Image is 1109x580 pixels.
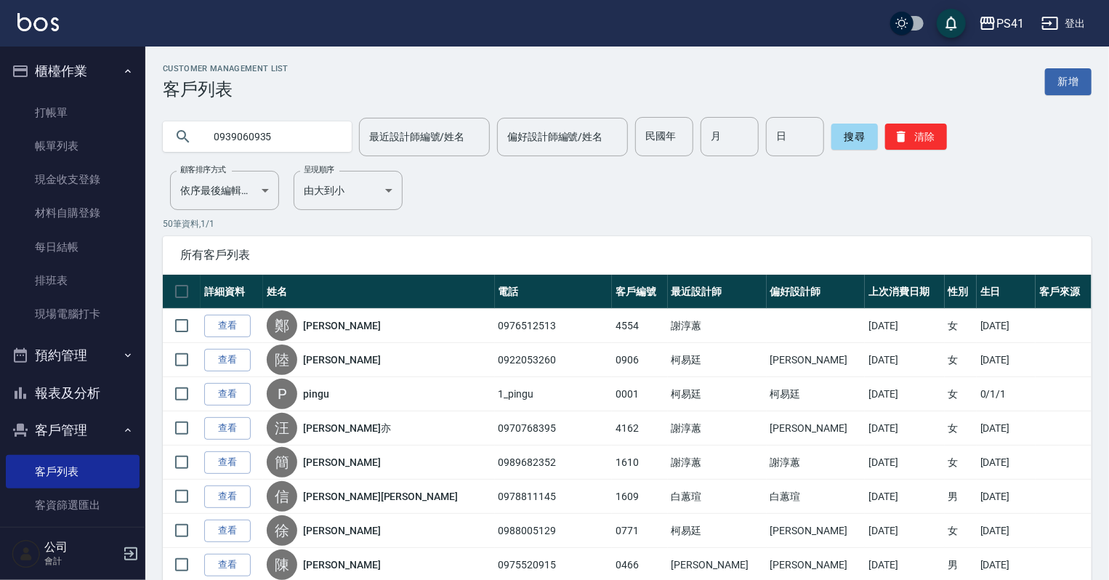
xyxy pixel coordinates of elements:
[163,64,289,73] h2: Customer Management List
[495,275,612,309] th: 電話
[668,411,767,446] td: 謝淳蕙
[201,275,263,309] th: 詳細資料
[668,275,767,309] th: 最近設計師
[267,379,297,409] div: P
[612,275,668,309] th: 客戶編號
[267,310,297,341] div: 鄭
[303,455,380,470] a: [PERSON_NAME]
[204,383,251,406] a: 查看
[304,164,334,175] label: 呈現順序
[977,514,1036,548] td: [DATE]
[612,480,668,514] td: 1609
[204,486,251,508] a: 查看
[6,230,140,264] a: 每日結帳
[180,248,1074,262] span: 所有客戶列表
[977,480,1036,514] td: [DATE]
[945,411,977,446] td: 女
[612,309,668,343] td: 4554
[6,196,140,230] a: 材料自購登錄
[303,557,380,572] a: [PERSON_NAME]
[303,387,329,401] a: pingu
[612,343,668,377] td: 0906
[865,377,944,411] td: [DATE]
[267,481,297,512] div: 信
[44,540,118,555] h5: 公司
[1045,68,1092,95] a: 新增
[977,343,1036,377] td: [DATE]
[668,446,767,480] td: 謝淳蕙
[303,421,390,435] a: [PERSON_NAME]亦
[204,349,251,371] a: 查看
[203,117,340,156] input: 搜尋關鍵字
[977,446,1036,480] td: [DATE]
[204,417,251,440] a: 查看
[668,343,767,377] td: 柯易廷
[945,480,977,514] td: 男
[767,446,866,480] td: 謝淳蕙
[6,488,140,522] a: 客資篩選匯出
[495,377,612,411] td: 1_pingu
[6,374,140,412] button: 報表及分析
[204,520,251,542] a: 查看
[204,451,251,474] a: 查看
[495,343,612,377] td: 0922053260
[12,539,41,568] img: Person
[6,297,140,331] a: 現場電腦打卡
[6,264,140,297] a: 排班表
[6,163,140,196] a: 現金收支登錄
[865,411,944,446] td: [DATE]
[885,124,947,150] button: 清除
[303,318,380,333] a: [PERSON_NAME]
[180,164,226,175] label: 顧客排序方式
[865,275,944,309] th: 上次消費日期
[204,315,251,337] a: 查看
[303,353,380,367] a: [PERSON_NAME]
[767,480,866,514] td: 白蕙瑄
[945,514,977,548] td: 女
[668,377,767,411] td: 柯易廷
[668,480,767,514] td: 白蕙瑄
[937,9,966,38] button: save
[831,124,878,150] button: 搜尋
[294,171,403,210] div: 由大到小
[267,515,297,546] div: 徐
[865,446,944,480] td: [DATE]
[267,345,297,375] div: 陸
[303,523,380,538] a: [PERSON_NAME]
[495,411,612,446] td: 0970768395
[612,446,668,480] td: 1610
[865,343,944,377] td: [DATE]
[163,79,289,100] h3: 客戶列表
[6,337,140,374] button: 預約管理
[767,514,866,548] td: [PERSON_NAME]
[865,309,944,343] td: [DATE]
[267,413,297,443] div: 汪
[767,377,866,411] td: 柯易廷
[263,275,494,309] th: 姓名
[204,554,251,576] a: 查看
[495,309,612,343] td: 0976512513
[303,489,458,504] a: [PERSON_NAME][PERSON_NAME]
[6,411,140,449] button: 客戶管理
[945,309,977,343] td: 女
[668,309,767,343] td: 謝淳蕙
[973,9,1030,39] button: PS41
[945,343,977,377] td: 女
[267,447,297,478] div: 簡
[495,480,612,514] td: 0978811145
[668,514,767,548] td: 柯易廷
[767,275,866,309] th: 偏好設計師
[170,171,279,210] div: 依序最後編輯時間
[612,514,668,548] td: 0771
[977,377,1036,411] td: 0/1/1
[865,480,944,514] td: [DATE]
[612,377,668,411] td: 0001
[17,13,59,31] img: Logo
[612,411,668,446] td: 4162
[996,15,1024,33] div: PS41
[6,522,140,555] a: 卡券管理
[977,411,1036,446] td: [DATE]
[495,446,612,480] td: 0989682352
[6,52,140,90] button: 櫃檯作業
[767,411,866,446] td: [PERSON_NAME]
